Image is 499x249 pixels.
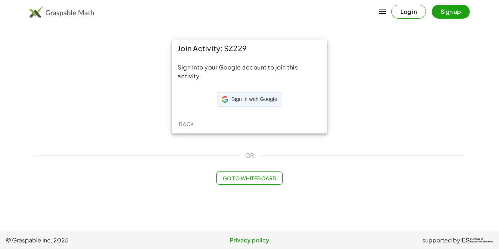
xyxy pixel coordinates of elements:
a: Privacy policy [168,236,331,245]
div: Join Activity: SZ229 [172,39,327,57]
button: Sign up [432,5,470,19]
span: IES [460,237,470,244]
div: Sign into your Google account to join this activity. [178,63,321,80]
button: Back [175,117,198,131]
span: Institute of Education Sciences [470,238,493,243]
span: Sign in with Google [231,96,277,103]
span: © Graspable Inc, 2025 [6,236,168,245]
button: Go to Whiteboard [216,171,282,185]
span: supported by [422,236,460,245]
span: OR [245,151,254,160]
span: Back [179,121,194,127]
button: Log in [391,5,426,19]
span: Go to Whiteboard [222,175,276,181]
div: Sign in with Google [217,92,282,107]
a: IESInstitute ofEducation Sciences [460,236,493,245]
